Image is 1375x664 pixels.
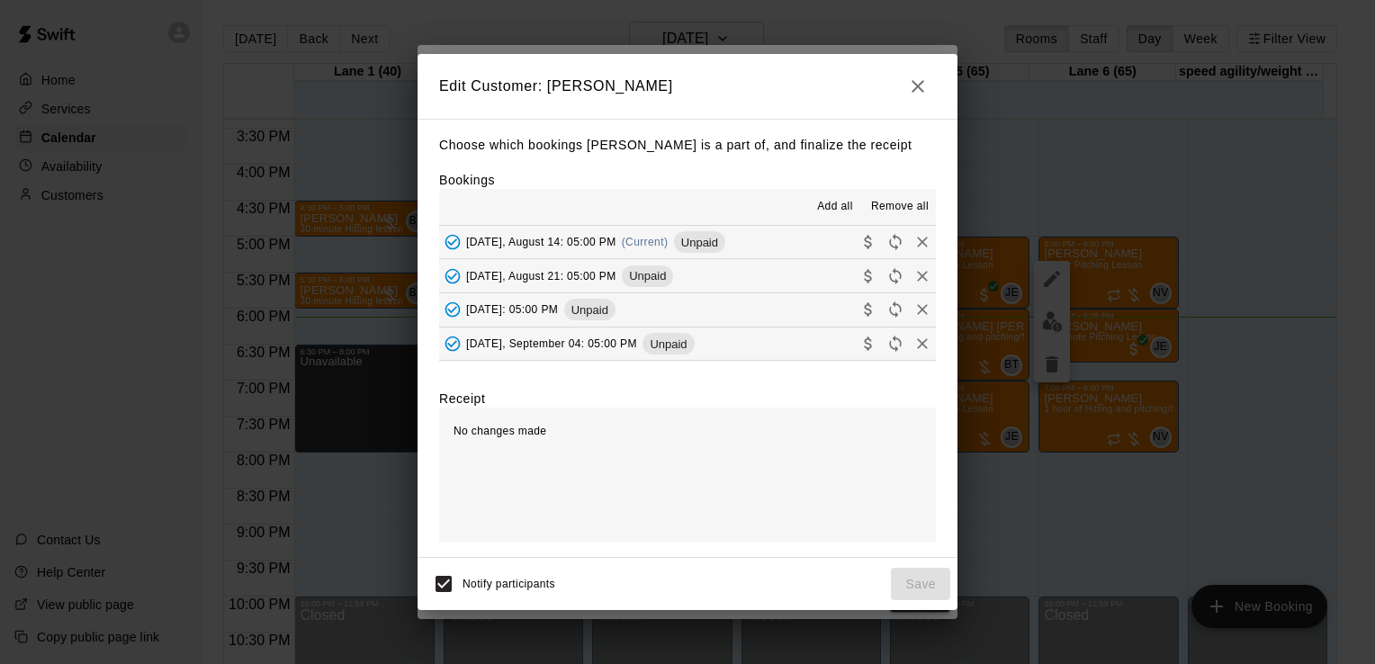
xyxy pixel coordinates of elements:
span: [DATE], September 04: 05:00 PM [466,337,637,350]
button: Add all [806,193,864,221]
span: Unpaid [564,303,616,317]
button: Added - Collect Payment[DATE], August 21: 05:00 PMUnpaidCollect paymentRescheduleRemove [439,259,936,292]
span: Add all [817,198,853,216]
span: [DATE], August 21: 05:00 PM [466,269,616,282]
label: Bookings [439,173,495,187]
p: Choose which bookings [PERSON_NAME] is a part of, and finalize the receipt [439,134,936,157]
button: Added - Collect Payment [439,296,466,323]
button: Added - Collect Payment [439,263,466,290]
span: Unpaid [622,269,673,283]
span: (Current) [622,236,669,248]
h2: Edit Customer: [PERSON_NAME] [418,54,957,119]
button: Added - Collect Payment [439,330,466,357]
span: Unpaid [674,236,725,249]
button: Added - Collect Payment[DATE], September 04: 05:00 PMUnpaidCollect paymentRescheduleRemove [439,328,936,361]
span: Collect payment [855,235,882,248]
span: Remove [909,302,936,316]
span: Reschedule [882,235,909,248]
span: Remove [909,336,936,350]
span: Reschedule [882,302,909,316]
span: No changes made [454,425,546,437]
span: Remove [909,235,936,248]
button: Added - Collect Payment[DATE]: 05:00 PMUnpaidCollect paymentRescheduleRemove [439,293,936,327]
span: Collect payment [855,302,882,316]
button: Added - Collect Payment[DATE], August 14: 05:00 PM(Current)UnpaidCollect paymentRescheduleRemove [439,226,936,259]
span: Collect payment [855,336,882,350]
span: Remove all [871,198,929,216]
button: Remove all [864,193,936,221]
span: Reschedule [882,268,909,282]
span: Unpaid [643,337,694,351]
span: [DATE]: 05:00 PM [466,303,558,316]
span: Remove [909,268,936,282]
label: Receipt [439,390,485,408]
span: Collect payment [855,268,882,282]
span: [DATE], August 14: 05:00 PM [466,236,616,248]
button: Added - Collect Payment [439,229,466,256]
span: Notify participants [463,578,555,590]
span: Reschedule [882,336,909,350]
